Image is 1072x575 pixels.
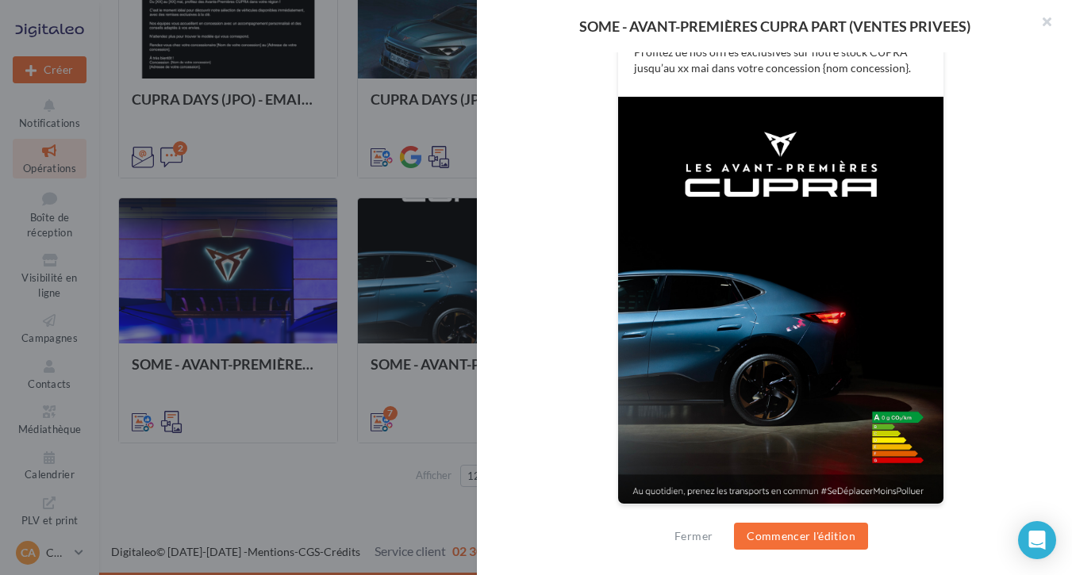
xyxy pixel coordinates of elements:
[734,523,868,550] button: Commencer l'édition
[1018,521,1056,559] div: Open Intercom Messenger
[502,19,1047,33] div: SOME - AVANT-PREMIÈRES CUPRA PART (VENTES PRIVEES)
[617,504,944,525] div: La prévisualisation est non-contractuelle
[668,527,719,546] button: Fermer
[634,44,928,76] p: Profitez de nos offres exclusives sur notre stock CUPRA jusqu’au xx mai dans votre concession {no...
